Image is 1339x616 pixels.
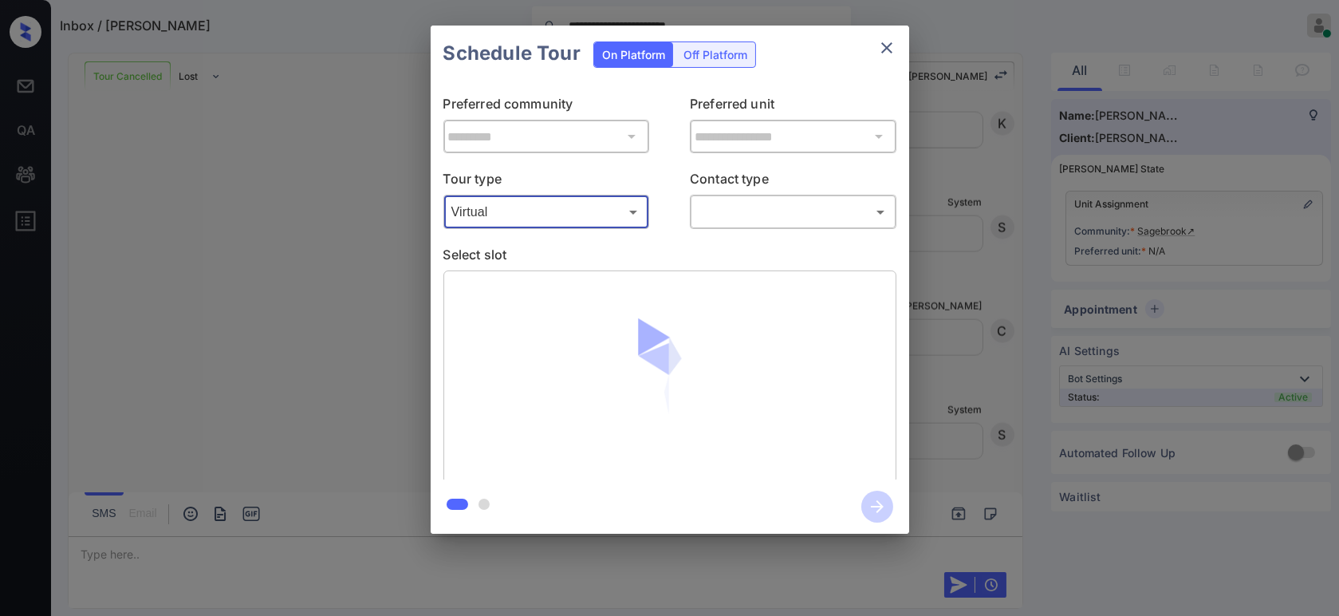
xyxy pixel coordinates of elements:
p: Contact type [690,169,896,195]
div: Off Platform [675,42,755,67]
div: Virtual [447,199,646,225]
div: On Platform [594,42,673,67]
button: close [871,32,903,64]
img: loaderv1.7921fd1ed0a854f04152.gif [576,283,763,471]
p: Preferred community [443,94,650,120]
p: Select slot [443,245,896,270]
p: Tour type [443,169,650,195]
h2: Schedule Tour [431,26,593,81]
p: Preferred unit [690,94,896,120]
